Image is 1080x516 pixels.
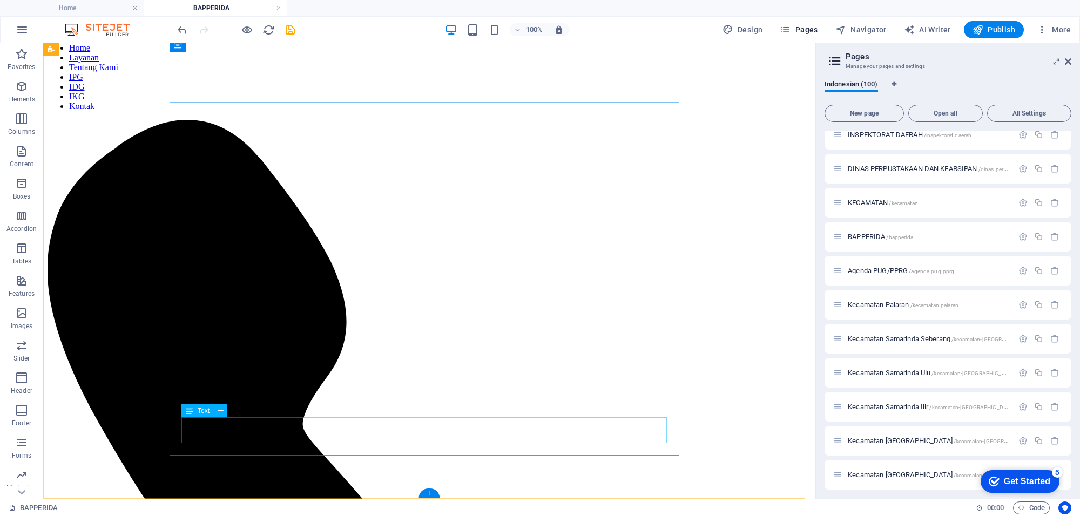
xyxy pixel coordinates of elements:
div: Duplicate [1034,164,1043,173]
i: On resize automatically adjust zoom level to fit chosen device. [554,25,564,35]
h2: Pages [846,52,1071,62]
span: /inspektorat-daerah [924,132,972,138]
div: Duplicate [1034,232,1043,241]
div: Remove [1050,300,1059,309]
i: Undo: Delete elements (Ctrl+Z) [176,24,188,36]
span: Navigator [835,24,887,35]
span: BAPPERIDA [848,233,913,241]
div: Remove [1050,164,1059,173]
div: Kecamatan Palaran/kecamatan-palaran [845,301,1013,308]
span: /kecamatan-[GEOGRAPHIC_DATA]-seberang [951,336,1062,342]
div: BAPPERIDA/bapperida [845,233,1013,240]
p: Header [11,386,32,395]
div: Settings [1018,334,1028,343]
span: Click to open page [848,165,1065,173]
div: Duplicate [1034,436,1043,445]
p: Boxes [13,192,31,201]
div: Remove [1050,232,1059,241]
button: Click here to leave preview mode and continue editing [240,23,253,36]
h4: BAPPERIDA [144,2,287,14]
button: Publish [964,21,1024,38]
div: Settings [1018,368,1028,377]
p: Marketing [6,484,36,492]
div: Remove [1050,334,1059,343]
button: Design [718,21,767,38]
span: Click to open page [848,437,1054,445]
div: Kecamatan Samarinda Ulu/kecamatan-[GEOGRAPHIC_DATA]-[GEOGRAPHIC_DATA] [845,369,1013,376]
span: Open all [913,110,978,117]
p: Slider [13,354,30,363]
button: Usercentrics [1058,501,1071,514]
div: Kecamatan [GEOGRAPHIC_DATA]/kecamatan-[GEOGRAPHIC_DATA]-utara [845,437,1013,444]
button: Navigator [831,21,891,38]
div: Remove [1050,402,1059,411]
button: Pages [775,21,822,38]
div: Settings [1018,232,1028,241]
div: Kecamatan Samarinda Seberang/kecamatan-[GEOGRAPHIC_DATA]-seberang [845,335,1013,342]
span: /kecamatan-[GEOGRAPHIC_DATA]-utara [954,438,1054,444]
button: undo [175,23,188,36]
button: save [283,23,296,36]
span: /kecamatan-[GEOGRAPHIC_DATA] [954,472,1039,478]
div: Duplicate [1034,198,1043,207]
p: Tables [12,257,31,266]
span: /kecamatan [889,200,917,206]
span: AI Writer [904,24,951,35]
div: Remove [1050,198,1059,207]
span: /bapperida [886,234,913,240]
h6: Session time [976,501,1004,514]
p: Content [10,160,33,168]
div: Kecamatan [GEOGRAPHIC_DATA]/kecamatan-[GEOGRAPHIC_DATA] [845,471,1013,478]
div: Settings [1018,130,1028,139]
button: Open all [908,105,983,122]
div: Design (Ctrl+Alt+Y) [718,21,767,38]
span: Click to open page [848,471,1039,479]
div: 5 [77,2,88,13]
button: More [1032,21,1075,38]
span: Click to open page [848,131,971,139]
button: New page [825,105,904,122]
a: Click to cancel selection. Double-click to open Pages [9,501,58,514]
span: More [1037,24,1071,35]
div: Settings [1018,436,1028,445]
button: All Settings [987,105,1071,122]
span: /dinas-perpustakaan-dan-kearsipan [978,166,1065,172]
p: Favorites [8,63,35,71]
div: Kecamatan Samarinda Ilir/kecamatan-[GEOGRAPHIC_DATA]-ilir [845,403,1013,410]
div: Language Tabs [825,80,1071,100]
div: Remove [1050,368,1059,377]
div: + [418,488,440,498]
div: INSPEKTORAT DAERAH/inspektorat-daerah [845,131,1013,138]
span: New page [829,110,899,117]
div: Settings [1018,198,1028,207]
span: : [995,504,996,512]
span: /agenda-pug-pprg [909,268,954,274]
span: Pages [780,24,818,35]
div: Get Started [29,12,76,22]
div: Remove [1050,266,1059,275]
span: Design [723,24,763,35]
p: Images [11,322,33,330]
p: Accordion [6,225,37,233]
span: /kecamatan-palaran [910,302,959,308]
i: Reload page [262,24,275,36]
button: Code [1013,501,1050,514]
span: Publish [973,24,1015,35]
span: Agenda PUG/PPRG [848,267,954,275]
div: Duplicate [1034,334,1043,343]
div: Remove [1050,436,1059,445]
h3: Manage your pages and settings [846,62,1050,71]
div: DINAS PERPUSTAKAAN DAN KEARSIPAN/dinas-perpustakaan-dan-kearsipan [845,165,1013,172]
div: Settings [1018,266,1028,275]
span: Indonesian (100) [825,78,878,93]
button: 100% [510,23,548,36]
span: Click to open page [848,199,918,207]
button: AI Writer [900,21,955,38]
span: 00 00 [987,501,1004,514]
div: Duplicate [1034,130,1043,139]
span: Code [1018,501,1045,514]
div: Duplicate [1034,402,1043,411]
button: reload [262,23,275,36]
div: Agenda PUG/PPRG/agenda-pug-pprg [845,267,1013,274]
p: Forms [12,451,31,460]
